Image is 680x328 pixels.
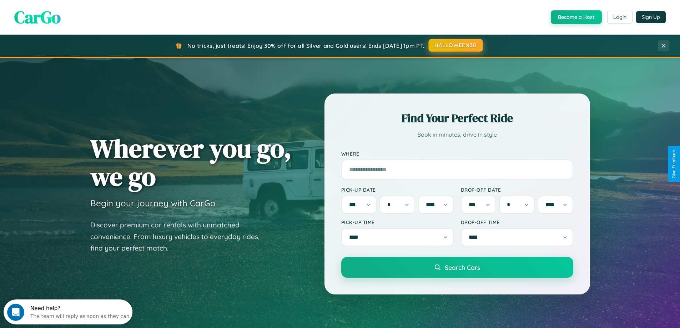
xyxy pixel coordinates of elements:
[636,11,666,23] button: Sign Up
[3,3,133,22] div: Open Intercom Messenger
[27,6,126,12] div: Need help?
[90,198,216,208] h3: Begin your journey with CarGo
[27,12,126,19] div: The team will reply as soon as they can
[341,187,454,193] label: Pick-up Date
[445,263,480,271] span: Search Cars
[341,219,454,225] label: Pick-up Time
[341,151,573,157] label: Where
[187,42,424,49] span: No tricks, just treats! Enjoy 30% off for all Silver and Gold users! Ends [DATE] 1pm PT.
[461,219,573,225] label: Drop-off Time
[90,134,292,191] h1: Wherever you go, we go
[14,5,61,29] span: CarGo
[461,187,573,193] label: Drop-off Date
[551,10,602,24] button: Become a Host
[341,110,573,126] h2: Find Your Perfect Ride
[429,39,483,52] button: HALLOWEEN30
[4,299,132,324] iframe: Intercom live chat discovery launcher
[671,150,676,178] div: Give Feedback
[341,130,573,140] p: Book in minutes, drive in style
[7,304,24,321] iframe: Intercom live chat
[341,257,573,278] button: Search Cars
[90,219,269,254] p: Discover premium car rentals with unmatched convenience. From luxury vehicles to everyday rides, ...
[607,11,633,24] button: Login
